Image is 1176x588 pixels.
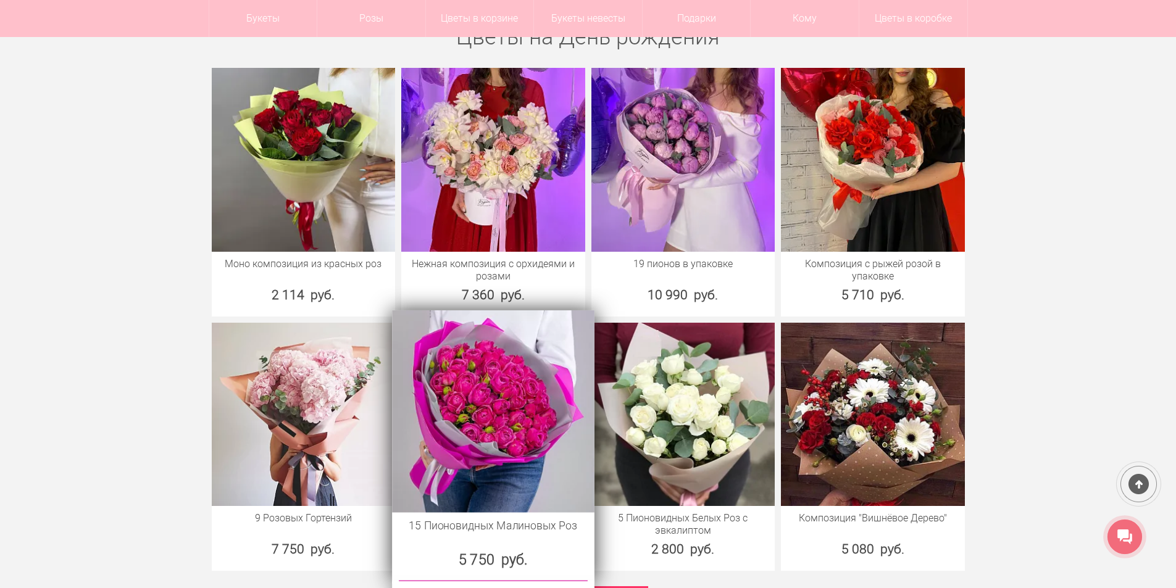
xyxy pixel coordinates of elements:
[399,519,587,532] a: 15 Пионовидных Малиновых Роз
[392,310,594,512] img: 15 Пионовидных Малиновых Роз
[598,512,769,537] a: 5 Пионовидных Белых Роз с эвкалиптом
[591,286,775,304] div: 10 990 руб.
[787,258,959,283] a: Композиция с рыжей розой в упаковке
[212,68,396,252] img: Моно композиция из красных роз
[781,68,965,252] img: Композиция с рыжей розой в упаковке
[781,286,965,304] div: 5 710 руб.
[591,323,775,507] img: 5 Пионовидных Белых Роз с эвкалиптом
[591,540,775,558] div: 2 800 руб.
[401,68,585,252] img: Нежная композиция с орхидеями и розами
[401,286,585,304] div: 7 360 руб.
[781,323,965,507] img: Композиция "Вишнёвое Дерево"
[781,540,965,558] div: 5 080 руб.
[212,286,396,304] div: 2 114 руб.
[591,68,775,252] img: 19 пионов в упаковке
[407,258,579,283] a: Нежная композиция с орхидеями и розами
[212,323,396,507] img: 9 Розовых Гортензий
[218,258,390,270] a: Моно композиция из красных роз
[598,258,769,270] a: 19 пионов в упаковке
[787,512,959,524] a: Композиция "Вишнёвое Дерево"
[392,549,594,569] div: 5 750 руб.
[218,512,390,524] a: 9 Розовых Гортензий
[212,540,396,558] div: 7 750 руб.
